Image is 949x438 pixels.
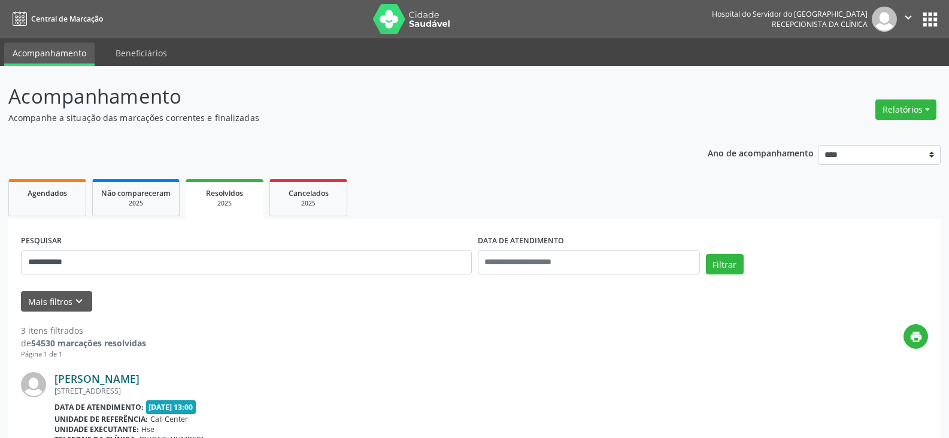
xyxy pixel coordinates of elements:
span: Central de Marcação [31,14,103,24]
div: 3 itens filtrados [21,324,146,337]
div: [STREET_ADDRESS] [54,386,928,396]
span: Agendados [28,188,67,198]
span: Não compareceram [101,188,171,198]
p: Acompanhe a situação das marcações correntes e finalizadas [8,111,661,124]
div: Página 1 de 1 [21,349,146,360]
button: Filtrar [706,254,744,274]
p: Ano de acompanhamento [708,145,814,160]
a: Central de Marcação [8,9,103,29]
div: de [21,337,146,349]
button: apps [920,9,941,30]
i:  [902,11,915,24]
label: PESQUISAR [21,232,62,250]
span: Call Center [150,414,188,424]
span: Recepcionista da clínica [772,19,868,29]
button: print [903,324,928,349]
span: Cancelados [289,188,329,198]
i: print [909,330,923,343]
a: [PERSON_NAME] [54,372,140,385]
div: 2025 [101,199,171,208]
b: Unidade executante: [54,424,139,434]
b: Data de atendimento: [54,402,144,412]
i: keyboard_arrow_down [72,295,86,308]
a: Acompanhamento [4,43,95,66]
div: Hospital do Servidor do [GEOGRAPHIC_DATA] [712,9,868,19]
img: img [872,7,897,32]
strong: 54530 marcações resolvidas [31,337,146,349]
button: Mais filtroskeyboard_arrow_down [21,291,92,312]
span: Resolvidos [206,188,243,198]
p: Acompanhamento [8,81,661,111]
button:  [897,7,920,32]
button: Relatórios [875,99,936,120]
a: Beneficiários [107,43,175,64]
span: Hse [141,424,154,434]
label: DATA DE ATENDIMENTO [478,232,564,250]
div: 2025 [278,199,338,208]
img: img [21,372,46,397]
div: 2025 [194,199,255,208]
span: [DATE] 13:00 [146,400,196,414]
b: Unidade de referência: [54,414,148,424]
